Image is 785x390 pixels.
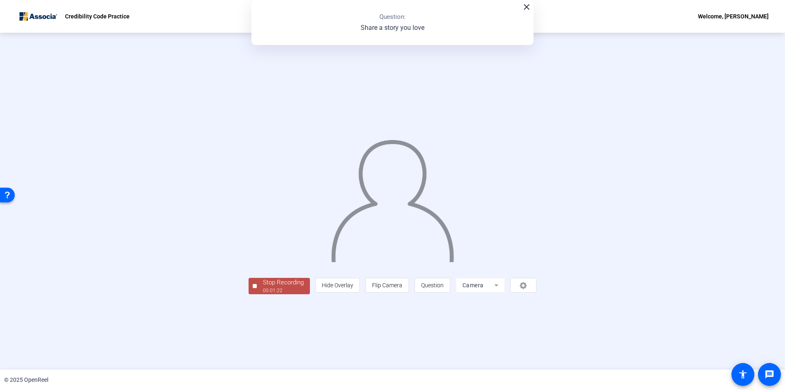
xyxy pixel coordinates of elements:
[765,370,774,379] mat-icon: message
[522,2,532,12] mat-icon: close
[16,8,61,25] img: OpenReel logo
[4,376,48,384] div: © 2025 OpenReel
[361,23,424,33] p: Share a story you love
[315,278,360,293] button: Hide Overlay
[372,282,402,289] span: Flip Camera
[263,287,304,294] div: 00:01:22
[415,278,450,293] button: Question
[698,11,769,21] div: Welcome, [PERSON_NAME]
[65,11,130,21] p: Credibility Code Practice
[421,282,444,289] span: Question
[249,278,310,295] button: Stop Recording00:01:22
[263,278,304,287] div: Stop Recording
[366,278,409,293] button: Flip Camera
[379,12,406,22] p: Question:
[322,282,353,289] span: Hide Overlay
[738,370,748,379] mat-icon: accessibility
[330,132,455,262] img: overlay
